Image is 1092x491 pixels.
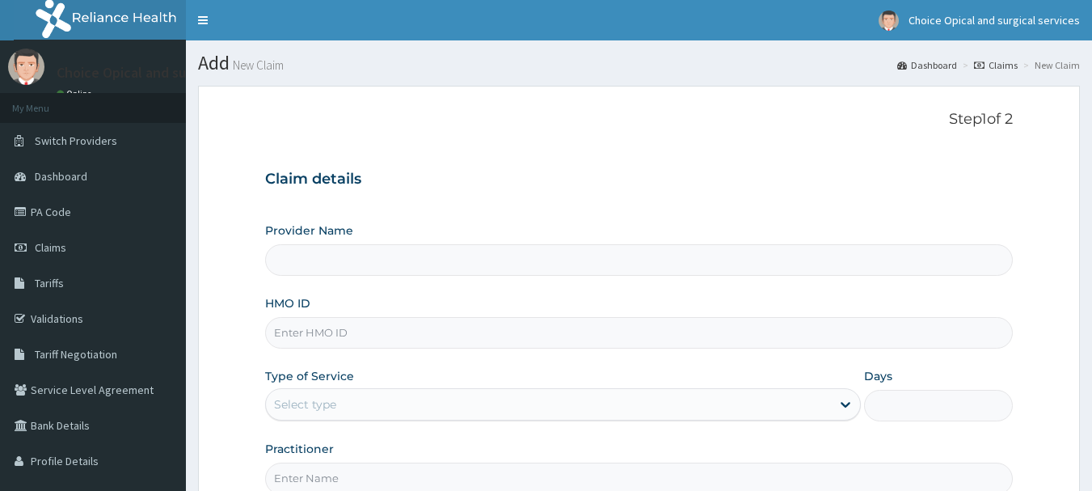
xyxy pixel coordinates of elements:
[974,58,1018,72] a: Claims
[35,276,64,290] span: Tariffs
[57,88,95,99] a: Online
[198,53,1080,74] h1: Add
[230,59,284,71] small: New Claim
[909,13,1080,28] span: Choice Opical and surgical services
[897,58,957,72] a: Dashboard
[35,169,87,184] span: Dashboard
[265,171,1014,188] h3: Claim details
[265,368,354,384] label: Type of Service
[265,222,353,239] label: Provider Name
[265,111,1014,129] p: Step 1 of 2
[864,368,892,384] label: Days
[1019,58,1080,72] li: New Claim
[35,347,117,362] span: Tariff Negotiation
[265,295,310,311] label: HMO ID
[8,49,44,85] img: User Image
[57,66,276,80] p: Choice Opical and surgical services
[35,240,66,255] span: Claims
[35,133,117,148] span: Switch Providers
[265,441,334,457] label: Practitioner
[879,11,899,31] img: User Image
[274,396,336,413] div: Select type
[265,317,1014,349] input: Enter HMO ID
